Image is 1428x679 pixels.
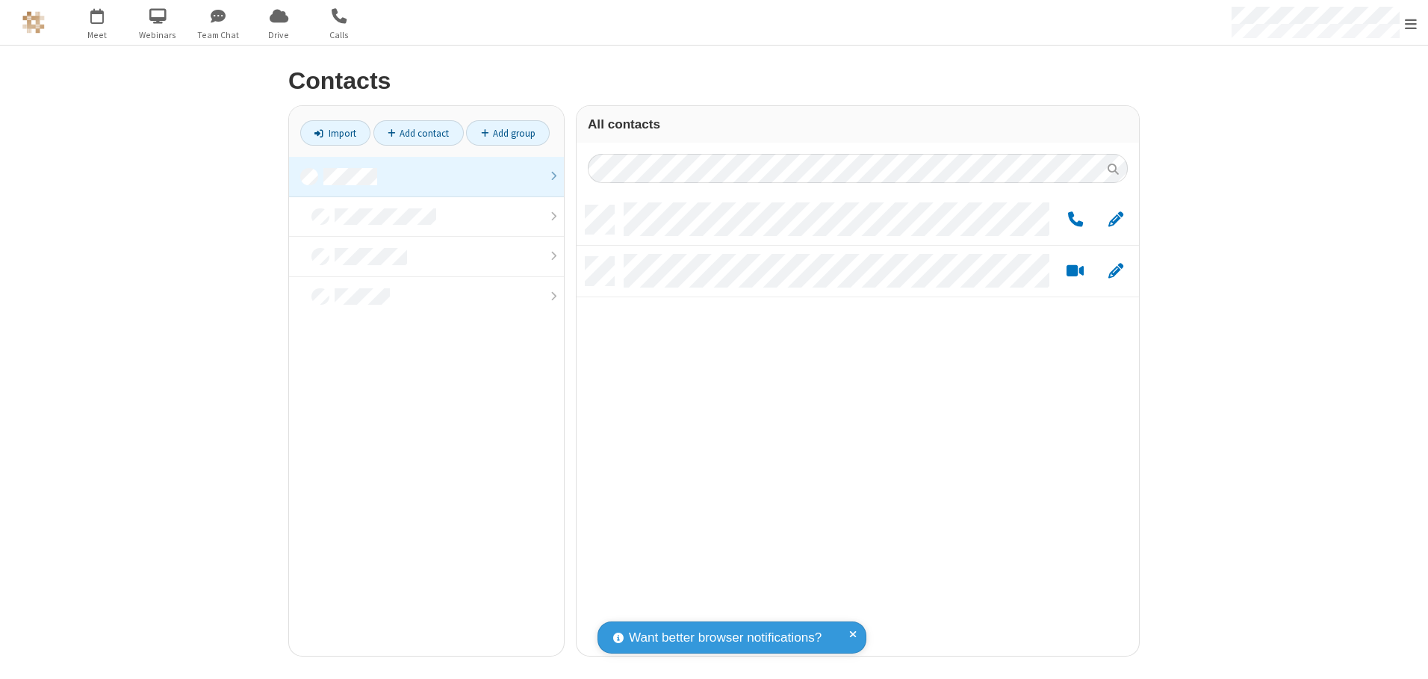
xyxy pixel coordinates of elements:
button: Call by phone [1061,211,1090,229]
span: Want better browser notifications? [629,628,822,648]
span: Webinars [130,28,186,42]
h2: Contacts [288,68,1140,94]
span: Drive [251,28,307,42]
a: Add group [466,120,550,146]
span: Team Chat [190,28,246,42]
span: Meet [69,28,125,42]
span: Calls [311,28,367,42]
button: Start a video meeting [1061,262,1090,281]
a: Import [300,120,370,146]
img: QA Selenium DO NOT DELETE OR CHANGE [22,11,45,34]
a: Add contact [373,120,464,146]
button: Edit [1101,262,1130,281]
div: grid [577,194,1139,656]
h3: All contacts [588,117,1128,131]
button: Edit [1101,211,1130,229]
